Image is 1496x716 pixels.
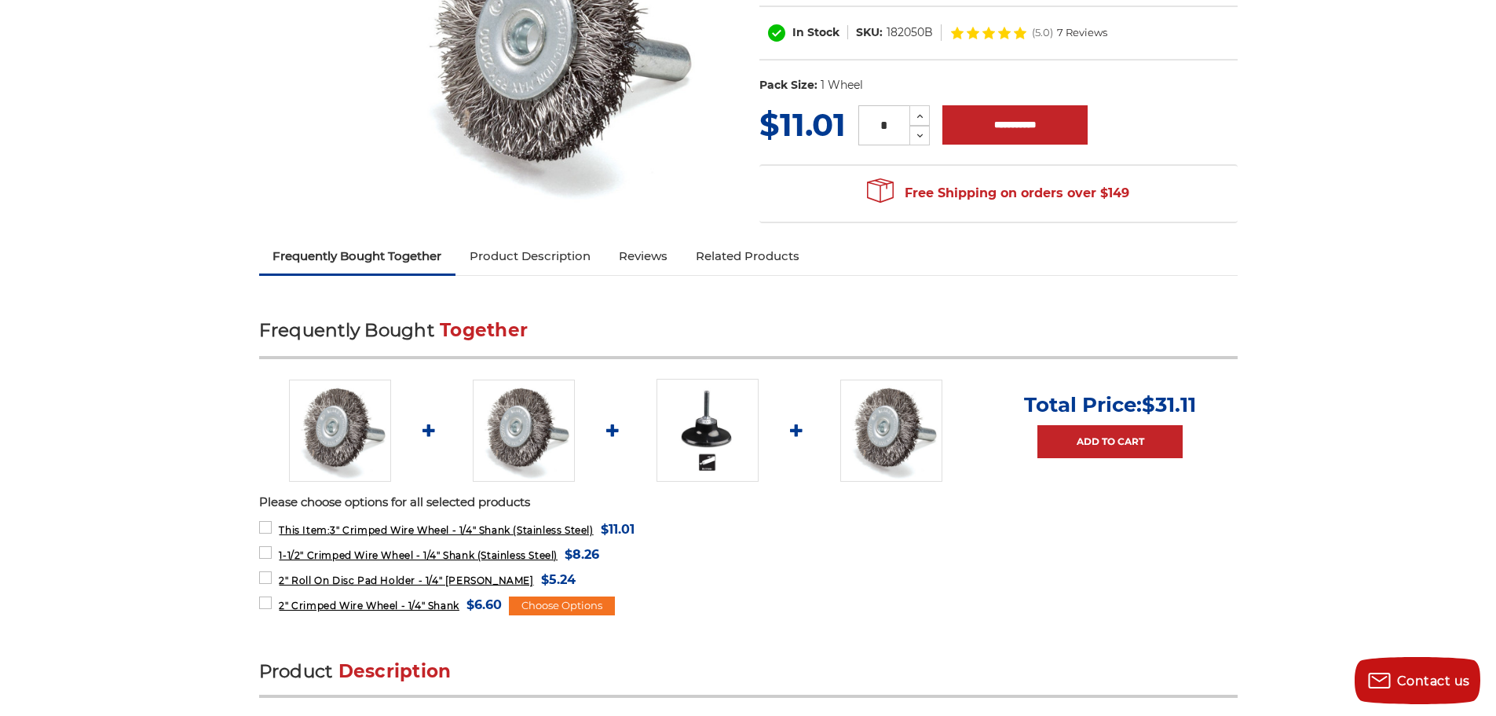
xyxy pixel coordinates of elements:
[440,319,528,341] span: Together
[509,597,615,615] div: Choose Options
[867,178,1129,209] span: Free Shipping on orders over $149
[1037,425,1183,458] a: Add to Cart
[289,380,391,482] img: Crimped Wire Wheel with Shank
[466,594,502,615] span: $6.60
[792,25,839,39] span: In Stock
[1024,392,1196,417] p: Total Price:
[541,569,576,590] span: $5.24
[601,519,635,540] span: $11.01
[759,77,817,94] dt: Pack Size:
[1142,392,1196,417] span: $31.11
[1397,674,1470,688] span: Contact us
[682,239,814,274] a: Related Products
[279,575,533,586] span: 2" Roll On Disc Pad Holder - 1/4" [PERSON_NAME]
[887,24,933,41] dd: 182050B
[279,600,459,611] span: 2" Crimped Wire Wheel - 1/4" Shank
[1032,28,1053,38] span: (5.0)
[856,24,883,41] dt: SKU:
[455,239,605,274] a: Product Description
[259,494,1238,512] p: Please choose options for all selected products
[338,660,452,682] span: Description
[259,319,434,341] span: Frequently Bought
[1057,28,1107,38] span: 7 Reviews
[1355,657,1480,704] button: Contact us
[279,549,558,561] span: 1-1/2" Crimped Wire Wheel - 1/4" Shank (Stainless Steel)
[279,524,593,536] span: 3" Crimped Wire Wheel - 1/4" Shank (Stainless Steel)
[759,105,846,144] span: $11.01
[565,544,599,565] span: $8.26
[259,239,456,274] a: Frequently Bought Together
[259,660,333,682] span: Product
[605,239,682,274] a: Reviews
[279,524,330,536] strong: This Item:
[821,77,863,94] dd: 1 Wheel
